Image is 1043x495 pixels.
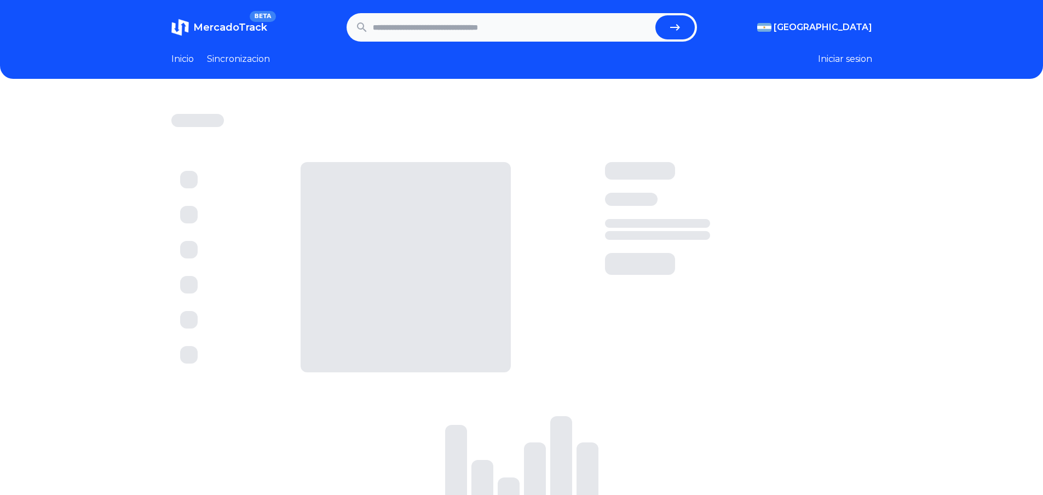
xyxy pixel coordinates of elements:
[171,19,267,36] a: MercadoTrackBETA
[774,21,872,34] span: [GEOGRAPHIC_DATA]
[757,23,771,32] img: Argentina
[250,11,275,22] span: BETA
[818,53,872,66] button: Iniciar sesion
[171,19,189,36] img: MercadoTrack
[207,53,270,66] a: Sincronizacion
[171,53,194,66] a: Inicio
[193,21,267,33] span: MercadoTrack
[757,21,872,34] button: [GEOGRAPHIC_DATA]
